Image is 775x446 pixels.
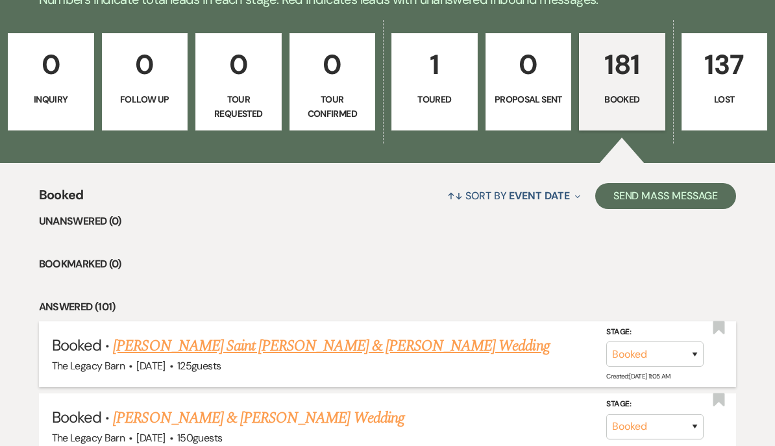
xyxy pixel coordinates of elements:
[606,325,704,340] label: Stage:
[113,406,404,430] a: [PERSON_NAME] & [PERSON_NAME] Wedding
[447,189,463,203] span: ↑↓
[400,92,469,106] p: Toured
[136,431,165,445] span: [DATE]
[110,43,180,86] p: 0
[39,299,737,316] li: Answered (101)
[606,372,670,380] span: Created: [DATE] 11:05 AM
[177,359,221,373] span: 125 guests
[39,213,737,230] li: Unanswered (0)
[587,92,657,106] p: Booked
[587,43,657,86] p: 181
[298,92,367,121] p: Tour Confirmed
[39,185,84,213] span: Booked
[204,92,273,121] p: Tour Requested
[494,92,563,106] p: Proposal Sent
[195,33,282,130] a: 0Tour Requested
[136,359,165,373] span: [DATE]
[509,189,569,203] span: Event Date
[690,92,759,106] p: Lost
[39,256,737,273] li: Bookmarked (0)
[113,334,549,358] a: [PERSON_NAME] Saint [PERSON_NAME] & [PERSON_NAME] Wedding
[442,179,585,213] button: Sort By Event Date
[391,33,478,130] a: 1Toured
[494,43,563,86] p: 0
[595,183,737,209] button: Send Mass Message
[8,33,94,130] a: 0Inquiry
[110,92,180,106] p: Follow Up
[579,33,665,130] a: 181Booked
[606,397,704,412] label: Stage:
[486,33,572,130] a: 0Proposal Sent
[690,43,759,86] p: 137
[298,43,367,86] p: 0
[52,431,125,445] span: The Legacy Barn
[177,431,222,445] span: 150 guests
[400,43,469,86] p: 1
[52,335,101,355] span: Booked
[289,33,376,130] a: 0Tour Confirmed
[204,43,273,86] p: 0
[52,359,125,373] span: The Legacy Barn
[102,33,188,130] a: 0Follow Up
[16,92,86,106] p: Inquiry
[16,43,86,86] p: 0
[682,33,768,130] a: 137Lost
[52,407,101,427] span: Booked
